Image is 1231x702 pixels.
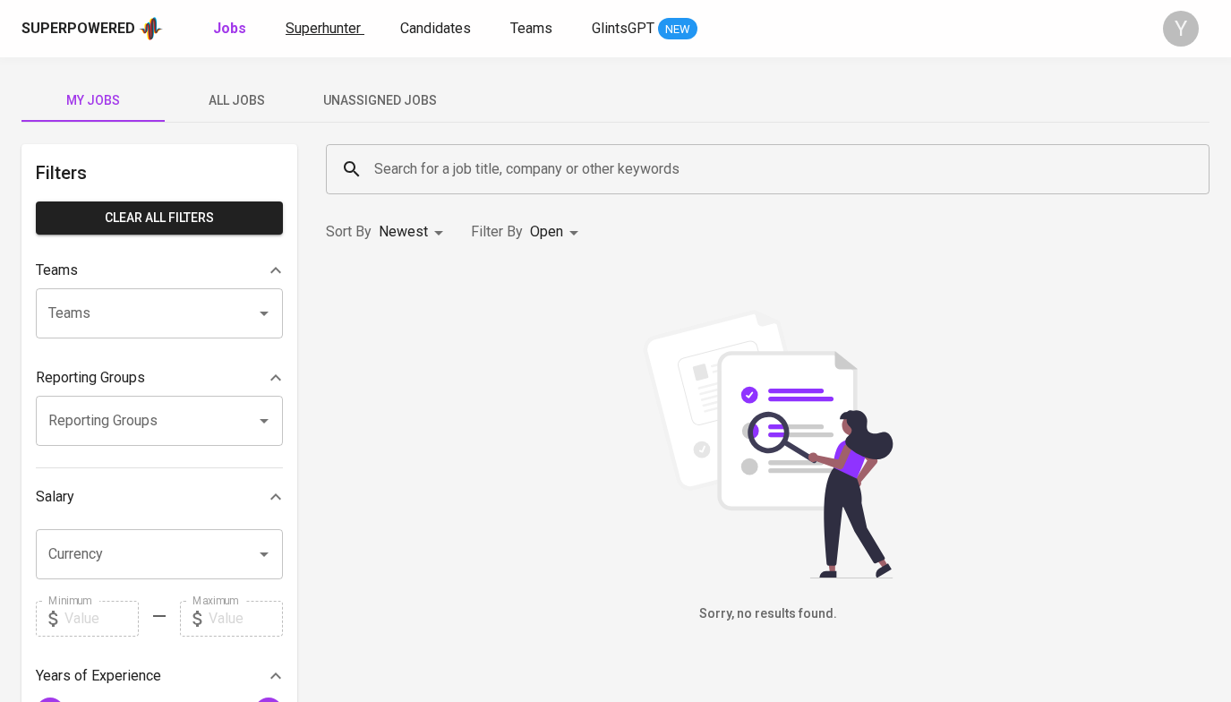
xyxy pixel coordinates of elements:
[213,20,246,37] b: Jobs
[213,18,250,40] a: Jobs
[252,408,277,433] button: Open
[64,601,139,637] input: Value
[50,207,269,229] span: Clear All filters
[379,221,428,243] p: Newest
[319,90,440,112] span: Unassigned Jobs
[36,658,283,694] div: Years of Experience
[36,367,145,389] p: Reporting Groups
[379,216,449,249] div: Newest
[175,90,297,112] span: All Jobs
[36,360,283,396] div: Reporting Groups
[36,253,283,288] div: Teams
[530,223,563,240] span: Open
[139,15,163,42] img: app logo
[592,20,654,37] span: GlintsGPT
[252,542,277,567] button: Open
[326,221,372,243] p: Sort By
[286,18,364,40] a: Superhunter
[36,201,283,235] button: Clear All filters
[471,221,523,243] p: Filter By
[21,19,135,39] div: Superpowered
[36,486,74,508] p: Salary
[252,301,277,326] button: Open
[1163,11,1199,47] div: Y
[658,21,697,39] span: NEW
[510,20,552,37] span: Teams
[21,15,163,42] a: Superpoweredapp logo
[510,18,556,40] a: Teams
[36,665,161,687] p: Years of Experience
[286,20,361,37] span: Superhunter
[209,601,283,637] input: Value
[634,310,902,578] img: file_searching.svg
[530,216,585,249] div: Open
[400,20,471,37] span: Candidates
[592,18,697,40] a: GlintsGPT NEW
[36,479,283,515] div: Salary
[36,158,283,187] h6: Filters
[36,260,78,281] p: Teams
[326,604,1210,624] h6: Sorry, no results found.
[32,90,154,112] span: My Jobs
[400,18,474,40] a: Candidates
